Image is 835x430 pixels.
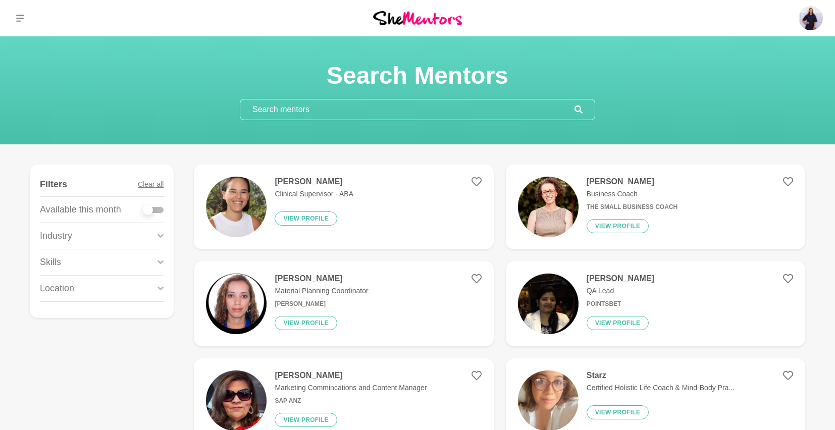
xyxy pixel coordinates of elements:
img: eb61345ad79f4ce0dd571a67faf76c79642511a2-1079x1155.jpg [206,274,267,334]
p: Business Coach [587,189,677,199]
h6: [PERSON_NAME] [275,300,368,308]
p: Available this month [40,203,121,217]
img: She Mentors Logo [373,11,462,25]
a: [PERSON_NAME]Clinical Supervisor - ABAView profile [194,165,493,249]
h4: [PERSON_NAME] [587,274,654,284]
a: [PERSON_NAME]Business CoachThe Small Business CoachView profile [506,165,805,249]
p: Marketing Commincations and Content Manager [275,383,427,393]
p: Skills [40,255,61,269]
a: [PERSON_NAME]QA LeadPointsbetView profile [506,261,805,346]
p: Clinical Supervisor - ABA [275,189,353,199]
input: Search mentors [240,99,575,120]
h6: The Small Business Coach [587,203,677,211]
img: 3ec1c6f16f6e53bb541a78325fe61d53914585eb-1170x1733.jpg [206,177,267,237]
button: View profile [275,316,337,330]
img: 9f1299b5b555db0849b884ac6357c89f80fdea5b-1365x2048.jpg [518,177,579,237]
h4: Filters [40,179,67,190]
h4: [PERSON_NAME] [275,177,353,187]
h6: SAP ANZ [275,397,427,405]
button: View profile [587,405,649,419]
img: 46141e2bfef17d16c935f9c4a80915b9e6c4570d-512x512.png [518,274,579,334]
button: Clear all [138,173,164,196]
img: Darby Lyndon [799,6,823,30]
p: Industry [40,229,72,243]
button: View profile [587,316,649,330]
h4: [PERSON_NAME] [275,274,368,284]
button: View profile [275,413,337,427]
p: Certified Holistic Life Coach & Mind-Body Pra... [587,383,735,393]
button: View profile [275,211,337,226]
h4: [PERSON_NAME] [587,177,677,187]
p: QA Lead [587,286,654,296]
h1: Search Mentors [240,61,595,91]
button: View profile [587,219,649,233]
p: Material Planning Coordinator [275,286,368,296]
a: [PERSON_NAME]Material Planning Coordinator[PERSON_NAME]View profile [194,261,493,346]
h4: [PERSON_NAME] [275,370,427,381]
p: Location [40,282,74,295]
h4: Starz [587,370,735,381]
h6: Pointsbet [587,300,654,308]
